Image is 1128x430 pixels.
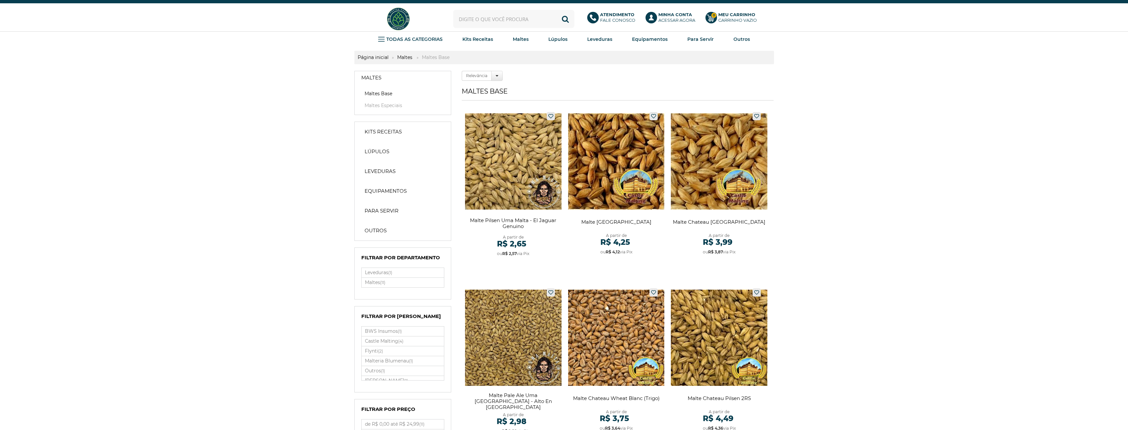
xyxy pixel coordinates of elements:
[632,34,668,44] a: Equipamentos
[380,280,385,285] small: (11)
[398,339,403,344] small: (4)
[687,36,714,42] strong: Para Servir
[362,336,444,346] a: Castle Malting(4)
[394,54,416,60] a: Maltes
[362,376,444,386] a: [PERSON_NAME](1)
[355,71,451,84] a: Maltes
[365,227,387,234] strong: Outros
[419,54,453,60] strong: Maltes Base
[419,422,425,427] small: (11)
[362,376,444,386] label: [PERSON_NAME]
[453,10,574,28] input: Digite o que você procura
[378,349,383,354] small: (2)
[361,102,444,109] a: Maltes Especiais
[362,268,444,277] a: Leveduras(1)
[465,109,562,262] a: Malte Pilsen Uma Malta - El Jaguar Genuino
[687,34,714,44] a: Para Servir
[587,12,639,26] a: AtendimentoFale conosco
[381,368,385,373] small: (1)
[361,313,444,323] h4: Filtrar por [PERSON_NAME]
[409,358,413,363] small: (1)
[358,224,448,237] a: Outros
[658,12,692,17] b: Minha Conta
[362,366,444,376] label: Outros
[587,34,612,44] a: Leveduras
[362,366,444,376] a: Outros(1)
[386,7,411,31] img: Hopfen Haus BrewShop
[513,36,529,42] strong: Maltes
[600,12,634,17] b: Atendimento
[632,36,668,42] strong: Equipamentos
[362,327,444,336] label: BWS Insumos
[362,278,444,287] a: Maltes(11)
[358,185,448,198] a: Equipamentos
[362,346,444,356] label: Flynti
[556,10,574,28] button: Buscar
[718,12,755,17] b: Meu Carrinho
[388,270,392,275] small: (1)
[362,346,444,356] a: Flynti(2)
[361,74,381,81] strong: Maltes
[462,34,493,44] a: Kits Receitas
[358,204,448,217] a: Para Servir
[513,34,529,44] a: Maltes
[365,148,389,155] strong: Lúpulos
[362,419,444,429] label: de R$ 0,00 até R$ 24,99
[404,378,408,383] small: (1)
[462,71,492,81] label: Relevância
[462,36,493,42] strong: Kits Receitas
[646,12,699,26] a: Minha ContaAcessar agora
[671,109,767,262] a: Malte Chateau Vienna
[362,336,444,346] label: Castle Malting
[568,109,665,262] a: Malte Château Munich
[354,54,392,60] a: Página inicial
[362,278,444,287] label: Maltes
[361,90,444,97] a: Maltes Base
[358,125,448,138] a: Kits Receitas
[658,12,695,23] p: Acessar agora
[711,13,717,18] strong: 0
[362,356,444,366] a: Malteria Blumenau(1)
[361,254,444,264] h4: Filtrar por Departamento
[358,165,448,178] a: Leveduras
[548,36,567,42] strong: Lúpulos
[386,36,443,42] strong: TODAS AS CATEGORIAS
[548,34,567,44] a: Lúpulos
[398,329,402,334] small: (1)
[378,34,443,44] a: TODAS AS CATEGORIAS
[358,145,448,158] a: Lúpulos
[362,356,444,366] label: Malteria Blumenau
[718,17,757,23] div: Carrinho Vazio
[733,34,750,44] a: Outros
[362,268,444,277] label: Leveduras
[587,36,612,42] strong: Leveduras
[365,168,396,175] strong: Leveduras
[365,188,407,194] strong: Equipamentos
[361,406,444,416] h4: Filtrar por Preço
[462,87,774,100] h1: Maltes Base
[365,129,402,135] strong: Kits Receitas
[362,327,444,336] a: BWS Insumos(1)
[365,208,399,214] strong: Para Servir
[600,12,635,23] p: Fale conosco
[733,36,750,42] strong: Outros
[362,419,444,429] a: de R$ 0,00 até R$ 24,99(11)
